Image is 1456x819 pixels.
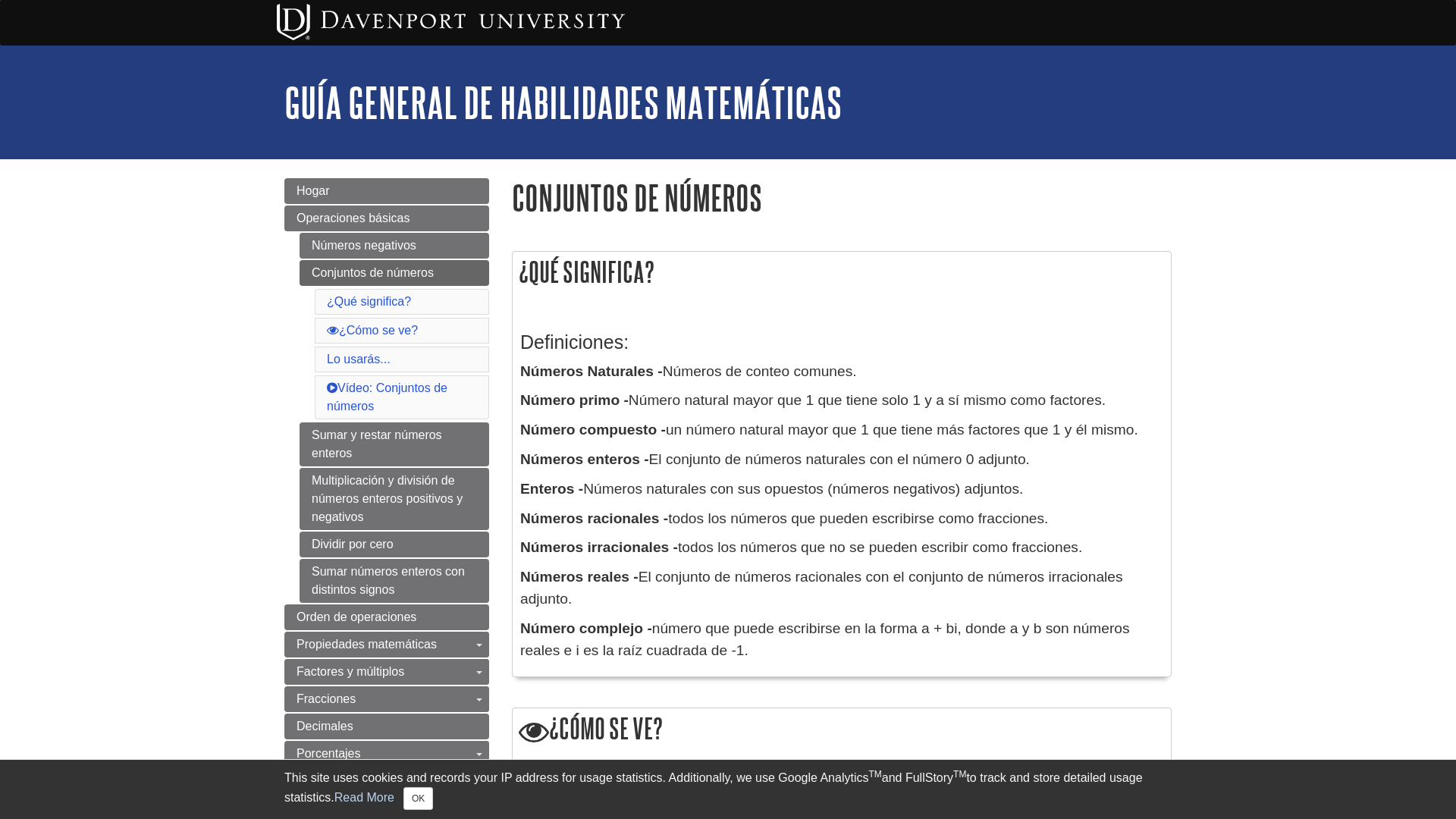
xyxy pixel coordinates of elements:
[297,610,416,623] span: Orden de operaciones
[403,787,433,810] button: Close
[300,532,489,557] a: Dividir por cero
[520,390,1163,412] p: Número natural mayor que 1 que tiene solo 1 y a sí mismo como factores.
[284,79,842,126] a: Guía general de habilidades matemáticas
[300,468,489,530] a: Multiplicación y división de números enteros positivos y negativos
[297,720,353,733] span: Decimales
[520,331,1163,353] h3: :
[284,741,489,767] a: Porcentajes
[300,233,489,259] a: Números negativos
[520,419,1163,441] p: un número natural mayor que 1 que tiene más factores que 1 y él mismo.
[520,451,649,467] b: Números enteros -
[520,361,1163,383] p: Números de conteo comunes.
[520,539,678,555] b: Números irracionales -
[520,392,629,408] b: Número primo -
[520,537,1163,559] p: todos los números que no se pueden escribir como fracciones.
[520,566,1163,610] p: El conjunto de números racionales con el conjunto de números irracionales adjunto.
[297,747,361,760] span: Porcentajes
[297,212,409,224] span: Operaciones básicas
[327,295,411,308] a: ¿Qué significa?
[284,686,489,712] a: Fracciones
[520,331,623,353] font: Definiciones
[512,178,1172,217] h1: Conjuntos de números
[334,791,394,804] a: Read More
[520,481,583,497] b: Enteros -
[513,708,1171,752] h2: ¿Cómo se ve?
[300,260,489,286] a: Conjuntos de números
[520,569,639,585] b: Números reales -
[284,659,489,685] a: Factores y múltiplos
[520,449,1163,471] p: El conjunto de números naturales con el número 0 adjunto.
[327,324,418,337] a: ¿Cómo se ve?
[297,638,437,651] span: Propiedades matemáticas
[327,353,391,366] a: Lo usarás...
[953,769,966,780] sup: TM
[297,692,356,705] span: Fracciones
[284,604,489,630] a: Orden de operaciones
[297,184,330,197] span: Hogar
[520,510,668,526] b: Números racionales -
[327,381,447,413] a: Vídeo: Conjuntos de números
[284,714,489,739] a: Decimales
[284,769,1172,810] div: This site uses cookies and records your IP address for usage statistics. Additionally, we use Goo...
[284,206,489,231] a: Operaciones básicas
[520,422,666,438] b: Número compuesto -
[513,252,1171,292] h2: ¿Qué significa?
[284,178,489,204] a: Hogar
[520,618,1163,662] p: número que puede escribirse en la forma a + bi, donde a y b son números reales e i es la raíz cua...
[284,632,489,657] a: Propiedades matemáticas
[300,422,489,466] a: Sumar y restar números enteros
[520,363,663,379] b: Números Naturales -
[277,4,625,40] img: Davenport University
[520,620,652,636] b: Número complejo -
[520,479,1163,500] p: Números naturales con sus opuestos (números negativos) adjuntos.
[520,508,1163,530] p: todos los números que pueden escribirse como fracciones.
[300,559,489,603] a: Sumar números enteros con distintos signos
[868,769,881,780] sup: TM
[297,665,404,678] span: Factores y múltiplos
